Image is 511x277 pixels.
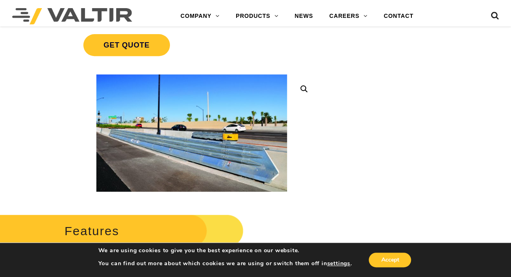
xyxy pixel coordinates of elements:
p: We are using cookies to give you the best experience on our website. [98,247,352,254]
a: CAREERS [321,8,376,24]
a: CONTACT [376,8,422,24]
button: Accept [369,253,411,267]
span: Get Quote [83,34,170,56]
button: settings [327,260,350,267]
a: COMPANY [172,8,228,24]
a: NEWS [287,8,321,24]
a: PRODUCTS [228,8,287,24]
img: Valtir [12,8,132,24]
a: Get Quote [65,24,319,66]
p: You can find out more about which cookies we are using or switch them off in . [98,260,352,267]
